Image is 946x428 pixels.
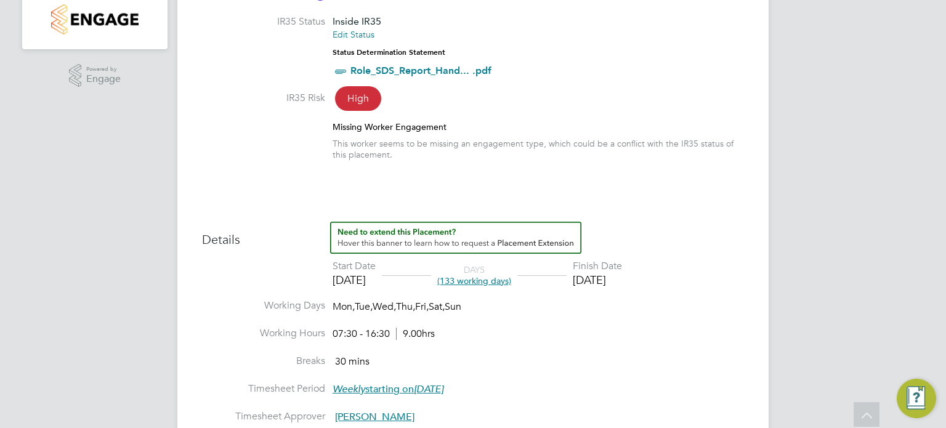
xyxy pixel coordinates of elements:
[350,65,491,76] a: Role_SDS_Report_Hand... .pdf
[333,301,355,313] span: Mon,
[333,273,376,287] div: [DATE]
[355,301,373,313] span: Tue,
[202,410,325,423] label: Timesheet Approver
[437,275,511,286] span: (133 working days)
[335,411,414,423] span: [PERSON_NAME]
[202,92,325,105] label: IR35 Risk
[373,301,396,313] span: Wed,
[573,260,622,273] div: Finish Date
[573,273,622,287] div: [DATE]
[897,379,936,418] button: Engage Resource Center
[333,29,374,40] a: Edit Status
[335,355,370,368] span: 30 mins
[51,4,138,34] img: countryside-properties-logo-retina.png
[333,260,376,273] div: Start Date
[37,4,153,34] a: Go to home page
[333,383,443,395] span: starting on
[333,48,445,57] strong: Status Determination Statement
[330,222,581,254] button: How to extend a Placement?
[429,301,445,313] span: Sat,
[445,301,461,313] span: Sun
[202,355,325,368] label: Breaks
[335,86,381,111] span: High
[86,64,121,75] span: Powered by
[414,383,443,395] em: [DATE]
[415,301,429,313] span: Fri,
[202,327,325,340] label: Working Hours
[333,15,381,27] span: Inside IR35
[333,138,744,160] div: This worker seems to be missing an engagement type, which could be a conflict with the IR35 statu...
[202,222,744,248] h3: Details
[69,64,121,87] a: Powered byEngage
[86,74,121,84] span: Engage
[333,328,435,341] div: 07:30 - 16:30
[202,15,325,28] label: IR35 Status
[202,382,325,395] label: Timesheet Period
[202,299,325,312] label: Working Days
[333,383,365,395] em: Weekly
[333,121,744,132] div: Missing Worker Engagement
[431,264,517,286] div: DAYS
[396,301,415,313] span: Thu,
[396,328,435,340] span: 9.00hrs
